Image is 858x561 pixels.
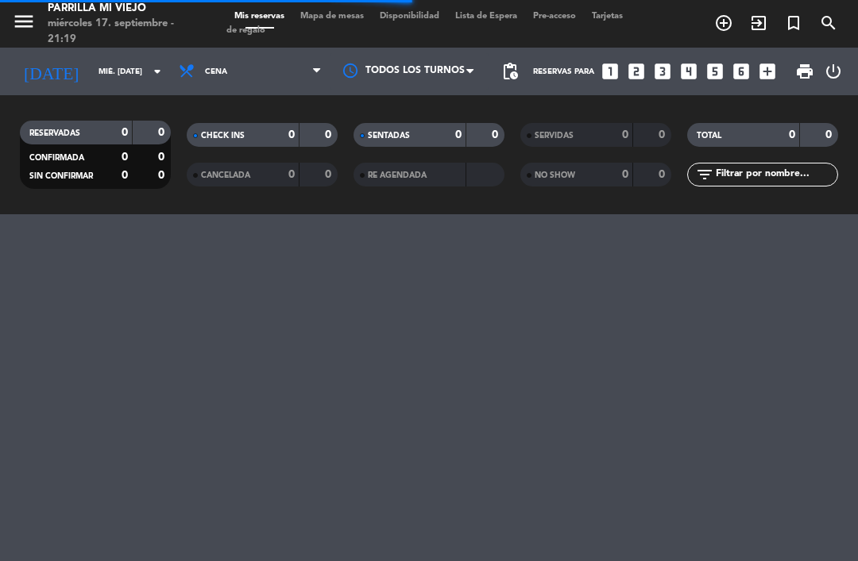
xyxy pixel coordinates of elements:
input: Filtrar por nombre... [714,166,837,183]
i: search [819,13,838,33]
span: SENTADAS [368,132,410,140]
strong: 0 [122,152,128,163]
span: CHECK INS [201,132,245,140]
span: BUSCAR [811,10,846,37]
span: pending_actions [500,62,520,81]
strong: 0 [325,169,334,180]
i: exit_to_app [749,13,768,33]
strong: 0 [622,129,628,140]
span: Lista de Espera [447,12,525,21]
strong: 0 [158,152,168,163]
i: filter_list [695,165,714,184]
i: add_circle_outline [714,13,733,33]
i: looks_one [600,61,620,82]
strong: 0 [789,129,795,140]
i: add_box [757,61,778,82]
span: RESERVAR MESA [706,10,741,37]
span: CONFIRMADA [29,154,84,162]
span: Reservas para [533,67,594,76]
span: CANCELADA [201,171,250,179]
i: arrow_drop_down [148,62,167,81]
strong: 0 [122,170,128,181]
button: menu [12,10,36,39]
strong: 0 [122,127,128,138]
i: turned_in_not [784,13,803,33]
span: Mapa de mesas [292,12,372,21]
span: RESERVADAS [29,129,80,137]
strong: 0 [659,169,668,180]
span: WALK IN [741,10,776,37]
i: looks_4 [678,61,699,82]
span: RE AGENDADA [368,171,427,179]
span: NO SHOW [535,171,575,179]
strong: 0 [622,169,628,180]
span: Disponibilidad [372,12,447,21]
strong: 0 [325,129,334,140]
div: Parrilla Mi Viejo [48,1,203,17]
i: power_settings_new [824,62,843,81]
span: Cena [205,67,227,76]
strong: 0 [455,129,462,140]
div: miércoles 17. septiembre - 21:19 [48,16,203,47]
i: [DATE] [12,55,91,88]
span: Mis reservas [226,12,292,21]
span: TOTAL [697,132,721,140]
i: looks_3 [652,61,673,82]
span: Reserva especial [776,10,811,37]
i: looks_two [626,61,647,82]
span: SIN CONFIRMAR [29,172,93,180]
strong: 0 [288,129,295,140]
i: looks_6 [731,61,752,82]
span: print [795,62,814,81]
strong: 0 [492,129,501,140]
i: looks_5 [705,61,725,82]
span: Pre-acceso [525,12,584,21]
i: menu [12,10,36,33]
span: SERVIDAS [535,132,574,140]
strong: 0 [158,170,168,181]
strong: 0 [288,169,295,180]
strong: 0 [158,127,168,138]
strong: 0 [825,129,835,140]
strong: 0 [659,129,668,140]
div: LOG OUT [821,48,846,95]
